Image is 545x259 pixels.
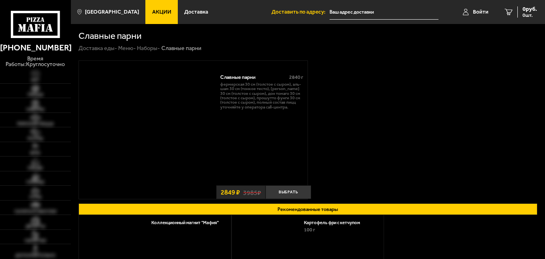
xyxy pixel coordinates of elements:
[161,45,201,52] div: Славные парни
[78,203,537,215] button: Рекомендованные товары
[151,220,224,225] a: Коллекционный магнит "Мафия"
[79,61,216,199] a: Славные парни
[265,185,311,199] button: Выбрать
[289,74,303,80] span: 2840 г
[523,13,537,18] span: 0 шт.
[243,188,261,196] s: 3985 ₽
[220,82,303,109] p: Фермерская 30 см (толстое с сыром), Аль-Шам 30 см (тонкое тесто), [PERSON_NAME] 30 см (толстое с ...
[118,45,136,52] a: Меню-
[85,9,139,15] span: [GEOGRAPHIC_DATA]
[304,220,366,225] a: Картофель фри с кетчупом
[271,9,330,15] span: Доставить по адресу:
[78,45,117,52] a: Доставка еды-
[220,74,284,80] div: Славные парни
[78,32,141,41] h1: Славные парни
[184,9,208,15] span: Доставка
[330,5,438,20] input: Ваш адрес доставки
[152,9,171,15] span: Акции
[473,9,489,15] span: Войти
[221,189,240,196] span: 2849 ₽
[137,45,160,52] a: Наборы-
[304,227,315,233] span: 100 г
[523,6,537,12] span: 0 руб.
